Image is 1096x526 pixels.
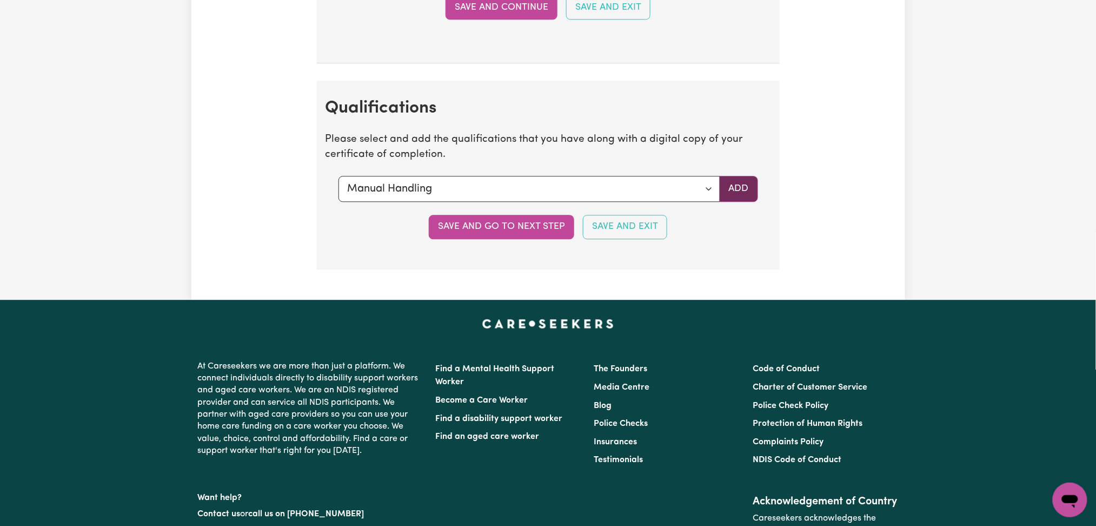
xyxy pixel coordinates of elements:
[436,432,540,441] a: Find an aged care worker
[436,365,555,386] a: Find a Mental Health Support Worker
[198,504,423,524] p: or
[594,383,650,392] a: Media Centre
[1053,483,1087,517] iframe: Button to launch messaging window
[326,132,771,163] p: Please select and add the qualifications that you have along with a digital copy of your certific...
[482,319,614,328] a: Careseekers home page
[594,365,648,373] a: The Founders
[720,176,758,202] button: Add selected qualification
[436,415,563,423] a: Find a disability support worker
[583,215,667,239] button: Save and Exit
[249,510,364,518] a: call us on [PHONE_NUMBER]
[326,98,771,119] h2: Qualifications
[753,383,867,392] a: Charter of Customer Service
[753,495,898,508] h2: Acknowledgement of Country
[753,419,862,428] a: Protection of Human Rights
[753,438,823,446] a: Complaints Policy
[198,356,423,462] p: At Careseekers we are more than just a platform. We connect individuals directly to disability su...
[429,215,574,239] button: Save and go to next step
[753,365,820,373] a: Code of Conduct
[594,456,643,464] a: Testimonials
[594,419,648,428] a: Police Checks
[436,396,528,405] a: Become a Care Worker
[594,402,612,410] a: Blog
[753,456,841,464] a: NDIS Code of Conduct
[594,438,637,446] a: Insurances
[198,510,241,518] a: Contact us
[753,402,828,410] a: Police Check Policy
[198,488,423,504] p: Want help?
